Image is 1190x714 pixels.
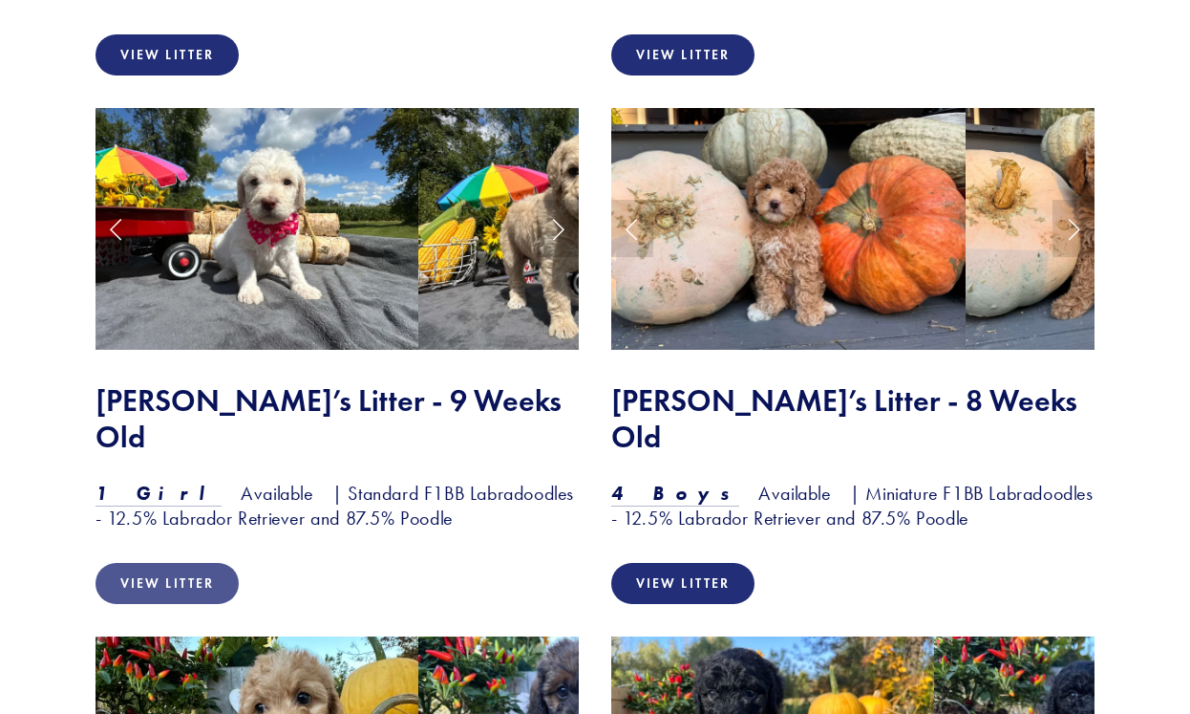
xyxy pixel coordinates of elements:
a: View Litter [611,34,754,76]
a: 1 Girl [96,482,222,507]
h3: Available | Standard F1BB Labradoodles - 12.5% Labrador Retriever and 87.5% Poodle [96,481,579,530]
a: Next Slide [537,200,579,257]
a: View Litter [96,563,239,604]
a: View Litter [611,563,754,604]
img: Chiclet 5.jpg [96,108,418,350]
h2: [PERSON_NAME]’s Litter - 9 Weeks Old [96,382,579,456]
em: 1 Girl [96,482,222,505]
a: Next Slide [1052,200,1094,257]
a: Previous Slide [611,200,653,257]
img: Sweet Tart 4.jpg [418,108,741,350]
a: Previous Slide [96,200,138,257]
a: View Litter [96,34,239,76]
a: 4 Boys [611,482,739,507]
em: 4 Boys [611,482,739,505]
h2: [PERSON_NAME]’s Litter - 8 Weeks Old [611,382,1094,456]
img: Buzz 5.jpg [611,108,966,350]
h3: Available | Miniature F1BB Labradoodles - 12.5% Labrador Retriever and 87.5% Poodle [611,481,1094,530]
